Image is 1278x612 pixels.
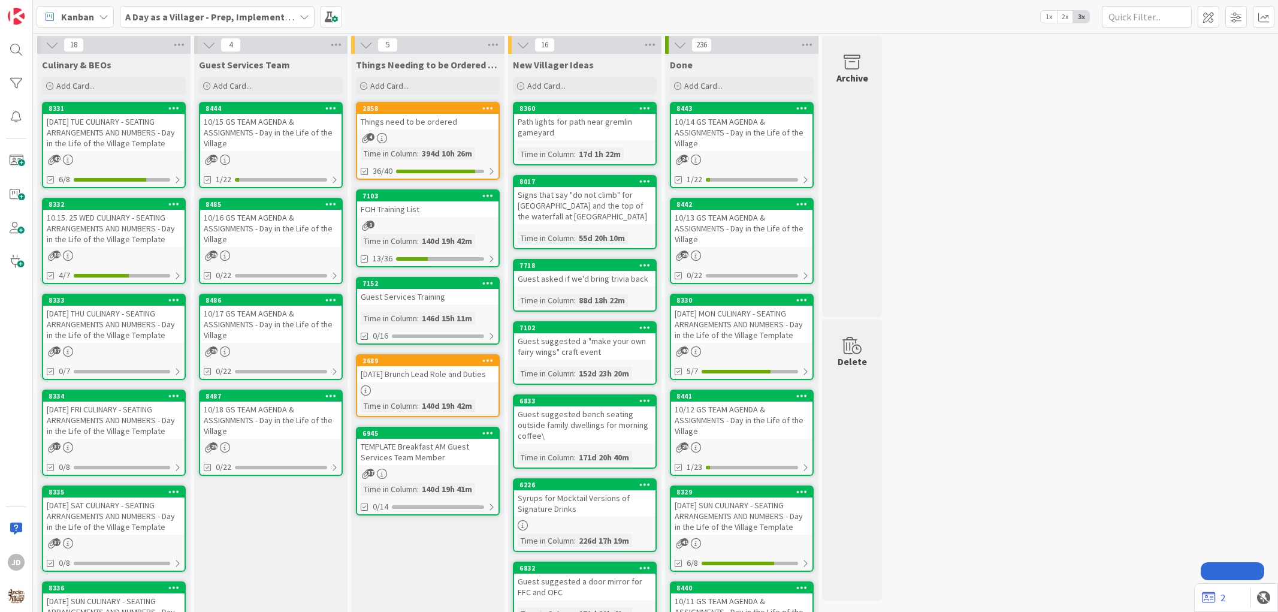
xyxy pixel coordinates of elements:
[357,289,498,305] div: Guest Services Training
[681,346,688,354] span: 40
[1057,11,1073,23] span: 2x
[206,392,342,400] div: 8487
[671,295,812,306] div: 8330
[361,399,417,412] div: Time in Column
[1202,590,1225,605] a: 2
[519,324,655,332] div: 7102
[687,173,702,186] span: 1/22
[514,103,655,140] div: 8360Path lights for path near gremlin gameyard
[514,563,655,574] div: 6832
[49,584,185,592] div: 8336
[671,103,812,114] div: 8443
[43,306,185,343] div: [DATE] THU CULINARY - SEATING ARRANGEMENTS AND NUMBERS - Day in the Life of the Village Template
[200,199,342,247] div: 848510/16 GS TEAM AGENDA & ASSIGNMENTS - Day in the Life of the Village
[670,59,693,71] span: Done
[514,322,655,360] div: 7102Guest suggested a "make your own fairy wings" craft event
[59,173,70,186] span: 6/8
[357,439,498,465] div: TEMPLATE Breakfast AM Guest Services Team Member
[419,312,475,325] div: 146d 15h 11m
[514,480,655,490] div: 6226
[357,278,498,289] div: 7152
[59,557,70,569] span: 0/8
[417,147,419,160] span: :
[687,269,702,282] span: 0/22
[684,80,723,91] span: Add Card...
[514,563,655,600] div: 6832Guest suggested a door mirror for FFC and OFC
[210,155,217,162] span: 25
[8,8,25,25] img: Visit kanbanzone.com
[514,176,655,187] div: 8017
[43,103,185,114] div: 8331
[220,38,241,52] span: 4
[419,147,475,160] div: 394d 10h 26m
[373,165,392,177] span: 36/40
[519,397,655,405] div: 6833
[59,365,70,378] span: 0/7
[514,114,655,140] div: Path lights for path near gremlin gameyard
[681,538,688,546] span: 41
[676,392,812,400] div: 8441
[43,295,185,343] div: 8333[DATE] THU CULINARY - SEATING ARRANGEMENTS AND NUMBERS - Day in the Life of the Village Template
[43,199,185,247] div: 833210.15. 25 WED CULINARY - SEATING ARRANGEMENTS AND NUMBERS - Day in the Life of the Village Te...
[206,104,342,113] div: 8444
[53,538,61,546] span: 37
[357,428,498,439] div: 6945
[687,461,702,474] span: 1/23
[200,103,342,151] div: 844410/15 GS TEAM AGENDA & ASSIGNMENTS - Day in the Life of the Village
[53,346,61,354] span: 37
[216,173,231,186] span: 1/22
[361,312,417,325] div: Time in Column
[681,155,688,162] span: 24
[514,396,655,406] div: 6833
[417,234,419,248] span: :
[8,554,25,571] div: JD
[1041,11,1057,23] span: 1x
[671,210,812,247] div: 10/13 GS TEAM AGENDA & ASSIGNMENTS - Day in the Life of the Village
[367,221,374,228] span: 1
[43,498,185,535] div: [DATE] SAT CULINARY - SEATING ARRANGEMENTS AND NUMBERS - Day in the Life of the Village Template
[519,564,655,572] div: 6832
[518,231,574,245] div: Time in Column
[514,396,655,444] div: 6833Guest suggested bench seating outside family dwellings for morning coffee\
[362,429,498,438] div: 6945
[514,574,655,600] div: Guest suggested a door mirror for FFC and OFC
[357,278,498,305] div: 7152Guest Services Training
[216,365,231,378] span: 0/22
[43,391,185,439] div: 8334[DATE] FRI CULINARY - SEATING ARRANGEMENTS AND NUMBERS - Day in the Life of the Village Template
[419,234,475,248] div: 140d 19h 42m
[357,103,498,129] div: 2858Things need to be ordered
[373,330,388,342] span: 0/16
[357,366,498,382] div: [DATE] Brunch Lead Role and Duties
[357,355,498,382] div: 2689[DATE] Brunch Lead Role and Duties
[687,365,698,378] span: 5/7
[210,442,217,450] span: 25
[1102,6,1192,28] input: Quick Filter...
[43,210,185,247] div: 10.15. 25 WED CULINARY - SEATING ARRANGEMENTS AND NUMBERS - Day in the Life of the Village Template
[518,451,574,464] div: Time in Column
[373,501,388,513] span: 0/14
[514,187,655,224] div: Signs that say "do not climb" for [GEOGRAPHIC_DATA] and the top of the waterfall at [GEOGRAPHIC_D...
[357,191,498,201] div: 7103
[838,354,867,369] div: Delete
[206,296,342,305] div: 8486
[199,59,290,71] span: Guest Services Team
[43,199,185,210] div: 8332
[671,295,812,343] div: 8330[DATE] MON CULINARY - SEATING ARRANGEMENTS AND NUMBERS - Day in the Life of the Village Template
[53,155,61,162] span: 42
[43,114,185,151] div: [DATE] TUE CULINARY - SEATING ARRANGEMENTS AND NUMBERS - Day in the Life of the Village Template
[357,103,498,114] div: 2858
[519,104,655,113] div: 8360
[200,103,342,114] div: 8444
[836,71,868,85] div: Archive
[417,312,419,325] span: :
[8,587,25,604] img: avatar
[370,80,409,91] span: Add Card...
[367,133,374,141] span: 4
[691,38,712,52] span: 236
[576,147,624,161] div: 17d 1h 22m
[576,294,628,307] div: 88d 18h 22m
[514,271,655,287] div: Guest asked if we'd bring trivia back
[49,104,185,113] div: 8331
[1073,11,1089,23] span: 3x
[514,103,655,114] div: 8360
